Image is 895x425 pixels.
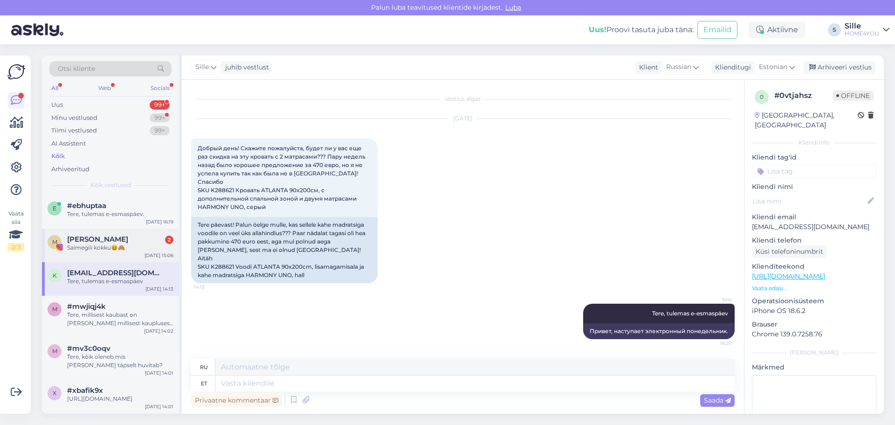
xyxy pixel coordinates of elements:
div: 2 / 3 [7,243,24,251]
div: Tiimi vestlused [51,126,97,135]
span: Luba [503,3,524,12]
div: Privaatne kommentaar [191,394,282,407]
div: 99+ [150,100,170,110]
div: 99+ [150,126,170,135]
div: Tere, millisest kaubast on [PERSON_NAME] millisest kauplusest on tellimus tehtud? [67,311,173,327]
div: Vestlus algas [191,95,735,103]
div: [PERSON_NAME] [752,348,876,357]
div: Proovi tasuta juba täna: [589,24,694,35]
div: juhib vestlust [221,63,269,72]
div: Klient [635,63,658,72]
p: Märkmed [752,362,876,372]
span: 0 [760,93,764,100]
div: [DATE] 14:01 [145,369,173,376]
p: Chrome 139.0.7258.76 [752,329,876,339]
span: k [53,272,57,279]
p: Klienditeekond [752,262,876,272]
div: [DATE] 15:06 [145,252,173,259]
span: e [53,205,56,212]
div: Arhiveeritud [51,165,89,174]
div: Küsi telefoninumbrit [752,245,827,258]
div: Vaata siia [7,209,24,251]
span: #mwjiqj4k [67,302,106,311]
p: iPhone OS 18.6.2 [752,306,876,316]
div: Aktiivne [749,21,805,38]
div: AI Assistent [51,139,86,148]
div: Tere, tulemas e-esmaspäev. [67,210,173,218]
span: #xbafik9x [67,386,103,395]
img: Askly Logo [7,63,25,81]
a: [URL][DOMAIN_NAME] [752,272,825,280]
div: [DATE] 16:19 [146,218,173,225]
div: Sille [845,22,879,30]
span: #mv3c0oqv [67,344,110,353]
a: SilleHOME4YOU [845,22,889,37]
span: x [53,390,56,397]
span: Tere, tulemas e-esmaspäev [652,310,728,317]
span: 14:13 [194,284,229,291]
span: #ebhuptaa [67,202,106,210]
div: et [201,376,207,391]
div: [DATE] 14:01 [145,403,173,410]
div: [DATE] [191,114,735,123]
div: S [828,23,841,36]
div: Web [96,82,113,94]
b: Uus! [589,25,606,34]
div: Tere päevast! Palun öelge mulle, kas sellele kahe madratsiga voodile on veel üks allahindlus??? P... [191,217,378,283]
div: # 0vtjahsz [774,90,833,101]
div: [GEOGRAPHIC_DATA], [GEOGRAPHIC_DATA] [755,111,858,130]
span: m [52,348,57,355]
button: Emailid [697,21,737,39]
input: Lisa tag [752,164,876,178]
p: Vaata edasi ... [752,284,876,293]
p: Kliendi email [752,212,876,222]
span: Добрый день! Скажите пожалуйста, будет ли у вас еще раз скидка на эту кровать с 2 матрасами??? Па... [198,145,367,210]
div: [URL][DOMAIN_NAME] [67,395,173,403]
p: [EMAIL_ADDRESS][DOMAIN_NAME] [752,222,876,232]
div: Привет, наступает электронный понедельник. [583,323,735,339]
span: 16:20 [697,340,732,347]
p: Kliendi telefon [752,236,876,245]
span: Sille [195,62,209,72]
span: Saada [704,396,731,404]
span: kitty1403@mail.ru [67,269,164,277]
span: Mari Klst [67,235,128,244]
div: Arhiveeri vestlus [804,61,875,74]
span: Kõik vestlused [90,181,131,189]
p: Kliendi nimi [752,182,876,192]
div: Klienditugi [711,63,751,72]
span: Russian [666,62,691,72]
p: Operatsioonisüsteem [752,296,876,306]
div: [DATE] 14:13 [145,286,173,293]
p: Kliendi tag'id [752,153,876,162]
span: Sille [697,296,732,303]
span: m [52,306,57,313]
div: Tere, tulemas e-esmaspäev [67,277,173,286]
span: M [52,238,57,245]
span: Otsi kliente [58,64,95,74]
div: Socials [149,82,172,94]
div: Tere, kõik oleneb mis [PERSON_NAME] täpselt huvitab? [67,353,173,369]
div: Saimegiii kokku😆🙈 [67,244,173,252]
span: Estonian [759,62,787,72]
div: Uus [51,100,63,110]
div: [DATE] 14:02 [144,327,173,334]
div: HOME4YOU [845,30,879,37]
div: ru [200,359,208,375]
span: Offline [833,91,874,101]
div: Kõik [51,152,65,161]
p: Brauser [752,320,876,329]
div: Kliendi info [752,139,876,147]
div: 2 [165,236,173,244]
input: Lisa nimi [752,196,866,206]
div: All [49,82,60,94]
div: 99+ [150,113,170,123]
div: Minu vestlused [51,113,97,123]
